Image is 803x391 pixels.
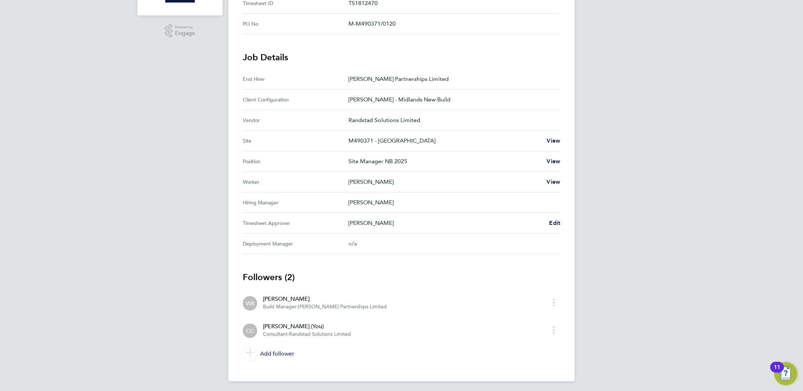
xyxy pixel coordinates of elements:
[243,52,560,63] h3: Job Details
[289,331,351,337] span: Randstad Solutions Limited
[246,327,254,335] span: CC
[243,198,348,207] div: Hiring Manager
[547,178,560,185] span: View
[348,75,554,83] p: [PERSON_NAME] Partnerships Limited
[243,19,348,28] div: PO No
[175,30,195,36] span: Engage
[243,75,348,83] div: End Hirer
[263,331,288,337] span: Consultant
[547,324,560,335] button: timesheet menu
[165,24,196,38] a: Powered byEngage
[348,219,543,227] p: [PERSON_NAME]
[243,157,348,166] div: Position
[774,362,797,385] button: Open Resource Center, 11 new notifications
[263,322,351,331] div: [PERSON_NAME] (You)
[243,95,348,104] div: Client Configuration
[263,304,297,310] span: Build Manager
[246,299,255,307] span: WB
[348,198,554,207] p: [PERSON_NAME]
[547,137,560,144] span: View
[348,178,541,186] p: [PERSON_NAME]
[547,297,560,308] button: timesheet menu
[549,220,560,226] span: Edit
[774,367,780,377] div: 11
[348,19,554,28] p: M-M490371/0120
[348,239,549,248] div: n/a
[175,24,195,30] span: Powered by
[547,136,560,145] a: View
[243,271,560,283] h3: Followers (2)
[298,304,387,310] span: [PERSON_NAME] Partnerships Limited
[348,136,541,145] p: M490371 - [GEOGRAPHIC_DATA]
[348,116,554,125] p: Randstad Solutions Limited
[243,344,560,364] a: Add follower
[547,157,560,166] a: View
[547,178,560,186] a: View
[547,158,560,165] span: View
[549,219,560,227] a: Edit
[348,95,554,104] p: [PERSON_NAME] - Midlands New Build
[243,239,348,248] div: Deployment Manager
[243,219,348,227] div: Timesheet Approver
[243,323,257,338] div: Corbon Clarke-Selby (You)
[348,157,541,166] p: Site Manager NB 2025
[243,116,348,125] div: Vendor
[263,295,387,303] div: [PERSON_NAME]
[288,331,289,337] span: ·
[243,178,348,186] div: Worker
[297,304,298,310] span: ·
[243,136,348,145] div: Site
[243,296,257,310] div: Wayne Bromage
